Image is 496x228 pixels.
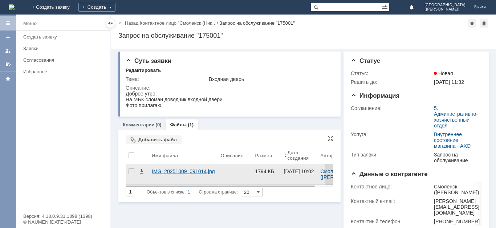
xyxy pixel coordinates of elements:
[9,4,15,10] a: Перейти на домашнюю страницу
[284,168,314,174] div: [DATE] 10:02
[20,54,109,66] a: Согласования
[23,19,37,28] div: Меню
[434,184,480,195] div: Смоленск ([PERSON_NAME])
[152,153,178,158] div: Имя файла
[23,69,98,74] div: Избранное
[320,153,334,158] div: Автор
[351,198,432,204] div: Контактный e-mail:
[434,105,478,129] a: 5. Административно-хозяйственный отдел
[147,190,186,195] span: Объектов в списке:
[351,171,428,178] span: Данные о контрагенте
[351,219,432,224] div: Контактный телефон:
[434,131,471,149] a: Внутреннее состояние магазина - АХО
[2,58,14,70] a: Мои согласования
[126,57,171,64] span: Суть заявки
[480,19,488,28] div: Сделать домашней страницей
[23,34,106,40] div: Создать заявку
[23,214,103,219] div: Версия: 4.18.0.9.31.1398 (1398)
[140,20,217,26] a: Контактное лицо "Смоленск (Ник…
[351,57,380,64] span: Статус
[2,45,14,57] a: Мои заявки
[281,147,318,164] th: Дата создания
[328,135,333,141] div: На всю страницу
[156,122,162,127] div: (0)
[351,70,432,76] div: Статус:
[219,20,295,26] div: Запрос на обслуживание "175001"
[188,188,190,196] div: 1
[468,19,476,28] div: Добавить в избранное
[126,76,207,82] div: Тема:
[255,168,278,174] div: 1794 КБ
[170,122,187,127] a: Файлы
[424,3,465,7] span: [GEOGRAPHIC_DATA]
[139,168,145,174] span: Скачать файл
[434,79,464,85] span: [DATE] 11:32
[23,220,103,224] div: © NAUMEN [DATE]-[DATE]
[209,76,331,82] div: Входная дверь
[434,70,453,76] span: Новая
[288,150,309,161] div: Дата создания
[2,32,14,44] a: Создать заявку
[123,122,155,127] a: Комментарии
[126,85,333,91] div: Описание:
[78,3,115,12] div: Создать
[126,68,161,73] div: Редактировать
[106,19,115,28] div: Скрыть меню
[382,3,389,10] span: Расширенный поиск
[20,31,109,42] a: Создать заявку
[23,46,106,51] div: Заявки
[320,168,365,180] a: Смоленск ([PERSON_NAME])
[434,152,479,163] div: Запрос на обслуживание
[149,147,218,164] th: Имя файла
[351,184,432,190] div: Контактное лицо:
[221,153,244,158] div: Описание
[255,153,272,158] div: Размер
[434,219,480,224] div: [PHONE_NUMBER]
[434,198,480,216] div: [PERSON_NAME][EMAIL_ADDRESS][DOMAIN_NAME]
[188,122,194,127] div: (1)
[152,168,215,174] div: IMG_20251009_091014.jpg
[20,43,109,54] a: Заявки
[118,32,489,39] div: Запрос на обслуживание "175001"
[252,147,281,164] th: Размер
[125,20,138,26] a: Назад
[23,57,106,63] div: Согласования
[9,4,15,10] img: logo
[351,131,432,137] div: Услуга:
[317,147,368,164] th: Автор
[147,188,238,196] i: Строк на странице:
[351,92,399,99] span: Информация
[351,79,432,85] div: Решить до:
[140,20,220,26] div: /
[351,152,432,158] div: Тип заявки:
[424,7,465,12] span: ([PERSON_NAME])
[138,20,139,25] div: |
[351,105,432,111] div: Соглашение:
